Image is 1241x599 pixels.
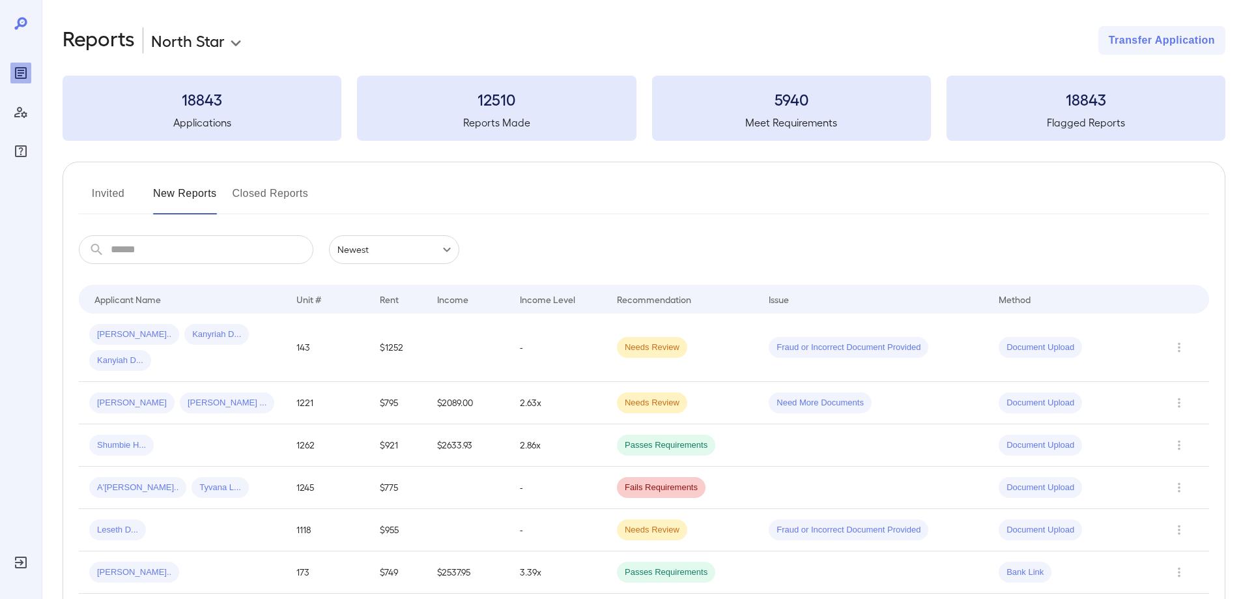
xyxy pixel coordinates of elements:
td: 3.39x [509,551,606,594]
button: Row Actions [1169,337,1190,358]
div: Income [437,291,468,307]
div: Applicant Name [94,291,161,307]
div: Income Level [520,291,575,307]
h5: Reports Made [357,115,636,130]
h3: 18843 [947,89,1225,110]
td: $1252 [369,314,427,382]
span: [PERSON_NAME] ... [180,397,274,409]
td: $955 [369,509,427,551]
td: 2.86x [509,424,606,467]
div: FAQ [10,141,31,162]
div: Reports [10,63,31,83]
td: 1262 [286,424,369,467]
span: Leseth D... [89,524,146,536]
td: $921 [369,424,427,467]
span: Passes Requirements [617,566,715,579]
span: Bank Link [999,566,1051,579]
span: Kanyriah D... [184,329,249,341]
td: 1245 [286,467,369,509]
span: Shumbie H... [89,439,154,452]
td: 2.63x [509,382,606,424]
td: - [509,509,606,551]
button: Row Actions [1169,435,1190,456]
span: Need More Documents [769,397,872,409]
span: Document Upload [999,482,1082,494]
span: [PERSON_NAME] [89,397,175,409]
button: Invited [79,183,137,214]
h5: Applications [63,115,341,130]
span: Needs Review [617,524,687,536]
td: $795 [369,382,427,424]
span: Document Upload [999,524,1082,536]
span: Document Upload [999,439,1082,452]
span: [PERSON_NAME].. [89,329,179,341]
h5: Meet Requirements [652,115,931,130]
h3: 5940 [652,89,931,110]
h2: Reports [63,26,135,55]
span: Document Upload [999,397,1082,409]
h3: 18843 [63,89,341,110]
td: 1221 [286,382,369,424]
span: Passes Requirements [617,439,715,452]
div: Log Out [10,552,31,573]
td: $775 [369,467,427,509]
td: $2633.93 [427,424,509,467]
span: Fraud or Incorrect Document Provided [769,524,928,536]
button: New Reports [153,183,217,214]
button: Row Actions [1169,392,1190,413]
span: Kanyiah D... [89,355,151,367]
summary: 18843Applications12510Reports Made5940Meet Requirements18843Flagged Reports [63,76,1225,141]
button: Closed Reports [233,183,309,214]
td: 1118 [286,509,369,551]
button: Row Actions [1169,477,1190,498]
button: Row Actions [1169,519,1190,540]
div: Unit # [296,291,321,307]
td: 143 [286,314,369,382]
h5: Flagged Reports [947,115,1225,130]
div: Newest [329,235,459,264]
span: Needs Review [617,342,687,354]
span: Fails Requirements [617,482,706,494]
span: [PERSON_NAME].. [89,566,179,579]
td: - [509,467,606,509]
button: Transfer Application [1098,26,1225,55]
span: A'[PERSON_NAME].. [89,482,186,494]
div: Recommendation [617,291,691,307]
span: Document Upload [999,342,1082,354]
span: Tyvana L... [192,482,249,494]
span: Needs Review [617,397,687,409]
button: Row Actions [1169,562,1190,583]
div: Issue [769,291,790,307]
div: Rent [380,291,401,307]
td: $2089.00 [427,382,509,424]
td: - [509,314,606,382]
td: $749 [369,551,427,594]
td: $2537.95 [427,551,509,594]
span: Fraud or Incorrect Document Provided [769,342,928,354]
h3: 12510 [357,89,636,110]
td: 173 [286,551,369,594]
div: Manage Users [10,102,31,123]
p: North Star [151,30,225,51]
div: Method [999,291,1031,307]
